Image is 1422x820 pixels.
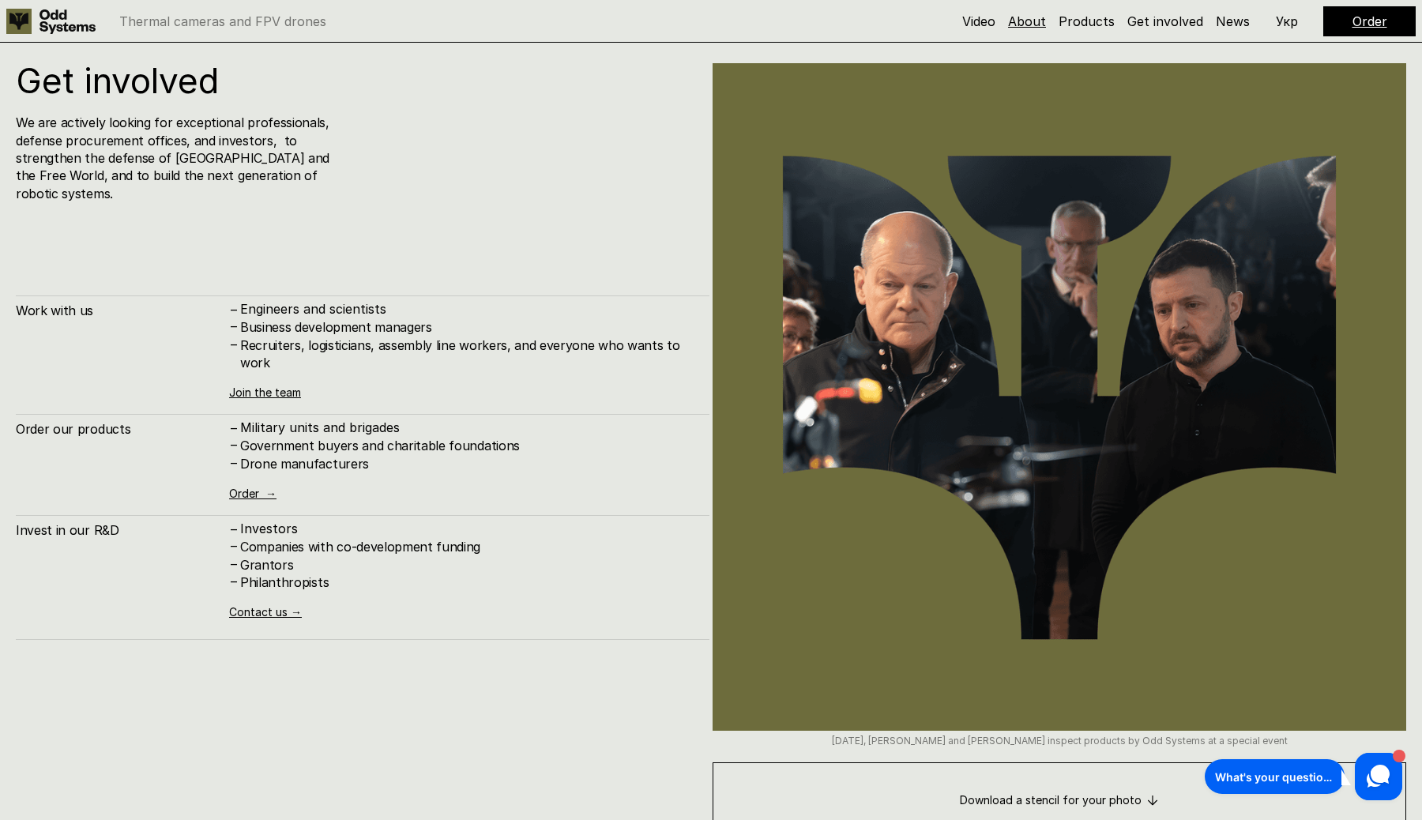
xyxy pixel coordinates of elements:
[240,556,694,574] h4: Grantors
[240,574,694,591] h4: Philanthropists
[240,302,694,317] p: Engineers and scientists
[231,573,237,590] h4: –
[16,521,229,539] h4: Invest in our R&D
[240,420,694,435] p: Military units and brigades
[231,335,237,352] h4: –
[231,537,237,555] h4: –
[1276,15,1298,28] p: Укр
[240,318,694,336] h4: Business development managers
[1201,749,1406,804] iframe: HelpCrunch
[240,337,694,372] h4: Recruiters, logisticians, assembly line workers, and everyone who wants to work
[231,555,237,572] h4: –
[240,437,694,454] h4: Government buyers and charitable foundations
[231,318,237,335] h4: –
[231,301,237,318] h4: –
[16,302,229,319] h4: Work with us
[231,436,237,453] h4: –
[1352,13,1387,29] a: Order
[229,487,276,500] a: Order →
[231,419,237,437] h4: –
[231,454,237,472] h4: –
[229,605,302,619] a: Contact us →
[713,735,1406,747] p: [DATE], [PERSON_NAME] and [PERSON_NAME] inspect products by Odd Systems at a special event
[16,114,334,202] h4: We are actively looking for exceptional professionals, defense procurement offices, and investors...
[119,15,326,28] p: Thermal cameras and FPV drones
[16,63,492,98] h1: Get involved
[1059,13,1115,29] a: Products
[240,455,694,472] h4: Drone manufacturers
[240,521,694,536] p: Investors
[1216,13,1250,29] a: News
[16,420,229,438] h4: Order our products
[231,521,237,538] h4: –
[229,386,301,399] a: Join the team
[962,13,995,29] a: Video
[1146,794,1159,807] img: download icon
[1008,13,1046,29] a: About
[1127,13,1203,29] a: Get involved
[240,538,694,555] h4: Companies with co-development funding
